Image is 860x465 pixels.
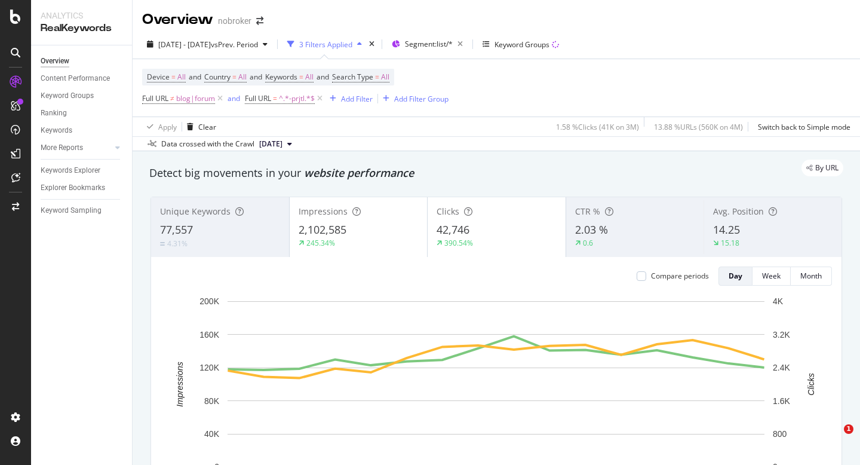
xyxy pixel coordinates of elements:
span: Keywords [265,72,297,82]
div: Add Filter Group [394,94,449,104]
div: Content Performance [41,72,110,85]
span: Full URL [245,93,271,103]
span: ^.*-prjtl.*$ [279,90,315,107]
span: vs Prev. Period [211,39,258,50]
div: Switch back to Simple mode [758,122,850,132]
text: Clicks [806,373,816,395]
span: All [381,69,389,85]
button: Apply [142,117,177,136]
span: = [273,93,277,103]
span: = [171,72,176,82]
div: 1.58 % Clicks ( 41K on 3M ) [556,122,639,132]
span: = [232,72,236,82]
div: 13.88 % URLs ( 560K on 4M ) [654,122,743,132]
span: and [317,72,329,82]
div: times [367,38,377,50]
span: and [250,72,262,82]
a: Ranking [41,107,124,120]
span: ≠ [170,93,174,103]
text: 1.6K [773,396,790,406]
a: More Reports [41,142,112,154]
div: Analytics [41,10,122,22]
span: Impressions [299,206,348,217]
button: and [228,93,240,104]
div: Keywords Explorer [41,164,100,177]
button: Segment:list/* [387,35,468,54]
span: Full URL [142,93,168,103]
text: 200K [199,296,219,306]
button: Keyword Groups [478,35,564,54]
div: legacy label [801,160,843,176]
span: All [238,69,247,85]
div: 390.54% [444,238,473,248]
span: All [305,69,314,85]
div: nobroker [218,15,251,27]
span: 2.03 % [575,222,608,237]
span: Segment: list/* [405,39,453,49]
a: Content Performance [41,72,124,85]
span: 2,102,585 [299,222,346,237]
div: 3 Filters Applied [299,39,352,50]
span: [DATE] - [DATE] [158,39,211,50]
div: Overview [142,10,213,30]
div: Keyword Sampling [41,204,102,217]
div: Apply [158,122,177,132]
text: 2.4K [773,363,790,372]
div: More Reports [41,142,83,154]
button: [DATE] - [DATE]vsPrev. Period [142,35,272,54]
div: Ranking [41,107,67,120]
button: [DATE] [254,137,297,151]
button: Clear [182,117,216,136]
text: 80K [204,396,220,406]
div: Clear [198,122,216,132]
span: blog|forum [176,90,215,107]
text: 40K [204,429,220,439]
div: Explorer Bookmarks [41,182,105,194]
div: Keywords [41,124,72,137]
div: 15.18 [721,238,739,248]
text: 800 [773,429,787,439]
button: Month [791,267,832,286]
span: Avg. Position [713,206,764,217]
text: Impressions [175,362,185,406]
div: Data crossed with the Crawl [161,139,254,149]
span: 1 [844,424,853,434]
span: By URL [815,164,838,172]
a: Keyword Sampling [41,204,124,217]
span: and [189,72,201,82]
text: 120K [199,363,219,372]
iframe: Intercom live chat [819,424,848,453]
div: RealKeywords [41,22,122,35]
button: Switch back to Simple mode [753,117,850,136]
div: Week [762,271,781,281]
span: Clicks [437,206,459,217]
button: Add Filter [325,91,373,106]
span: Unique Keywords [160,206,231,217]
text: 4K [773,296,784,306]
span: = [375,72,379,82]
span: 14.25 [713,222,740,237]
span: 42,746 [437,222,469,237]
div: 245.34% [306,238,335,248]
span: Device [147,72,170,82]
div: Keyword Groups [494,39,549,50]
div: and [228,93,240,103]
span: Search Type [332,72,373,82]
div: Add Filter [341,94,373,104]
div: Month [800,271,822,281]
img: Equal [160,242,165,246]
div: Day [729,271,742,281]
div: 4.31% [167,238,188,249]
span: CTR % [575,206,600,217]
span: 77,557 [160,222,193,237]
button: 3 Filters Applied [282,35,367,54]
button: Add Filter Group [378,91,449,106]
a: Keywords Explorer [41,164,124,177]
span: 2025 Sep. 1st [259,139,282,149]
text: 3.2K [773,330,790,339]
text: 160K [199,330,219,339]
div: Compare periods [651,271,709,281]
span: Country [204,72,231,82]
div: Keyword Groups [41,90,94,102]
a: Keywords [41,124,124,137]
